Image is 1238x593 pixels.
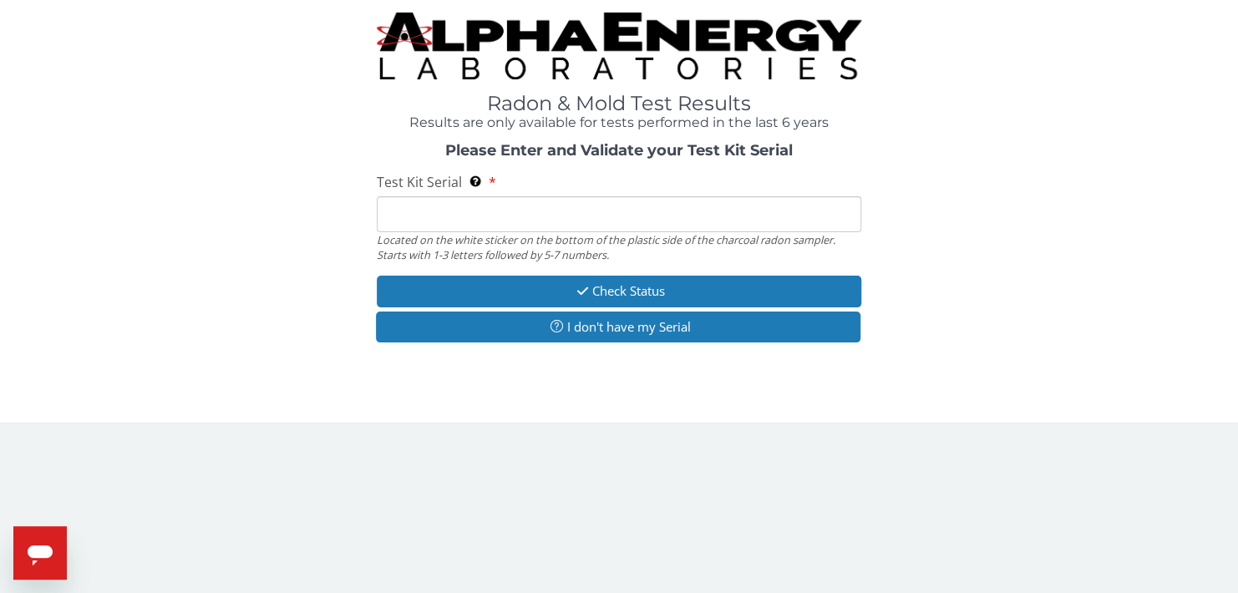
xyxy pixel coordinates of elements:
[377,232,862,263] div: Located on the white sticker on the bottom of the plastic side of the charcoal radon sampler. Sta...
[377,173,462,191] span: Test Kit Serial
[445,141,793,160] strong: Please Enter and Validate your Test Kit Serial
[377,13,862,79] img: TightCrop.jpg
[376,312,861,342] button: I don't have my Serial
[377,93,862,114] h1: Radon & Mold Test Results
[377,115,862,130] h4: Results are only available for tests performed in the last 6 years
[377,276,862,307] button: Check Status
[13,526,67,580] iframe: Button to launch messaging window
